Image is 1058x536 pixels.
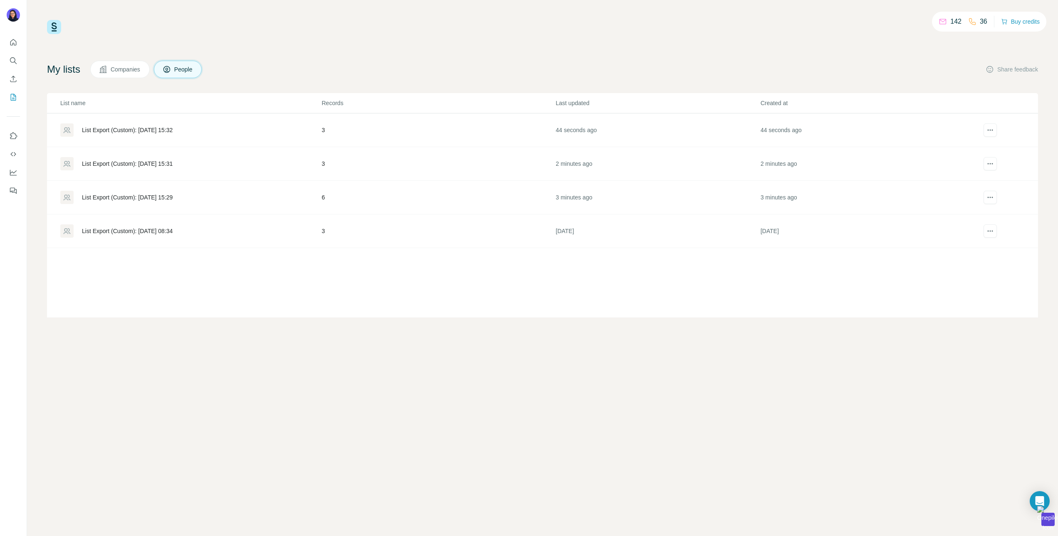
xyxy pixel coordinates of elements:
[7,53,20,68] button: Search
[174,65,193,74] span: People
[47,63,80,76] h4: My lists
[321,214,556,248] td: 3
[760,214,965,248] td: [DATE]
[761,99,964,107] p: Created at
[950,17,962,27] p: 142
[984,157,997,170] button: actions
[984,123,997,137] button: actions
[555,214,760,248] td: [DATE]
[760,147,965,181] td: 2 minutes ago
[980,17,987,27] p: 36
[984,191,997,204] button: actions
[986,65,1038,74] button: Share feedback
[7,147,20,162] button: Use Surfe API
[7,71,20,86] button: Enrich CSV
[60,99,321,107] p: List name
[555,181,760,214] td: 3 minutes ago
[7,165,20,180] button: Dashboard
[82,193,173,202] div: List Export (Custom): [DATE] 15:29
[322,99,555,107] p: Records
[556,99,759,107] p: Last updated
[555,147,760,181] td: 2 minutes ago
[321,147,556,181] td: 3
[7,128,20,143] button: Use Surfe on LinkedIn
[1030,491,1050,511] div: Open Intercom Messenger
[7,90,20,105] button: My lists
[111,65,141,74] span: Companies
[47,20,61,34] img: Surfe Logo
[82,160,173,168] div: List Export (Custom): [DATE] 15:31
[7,8,20,22] img: Avatar
[321,113,556,147] td: 3
[7,35,20,50] button: Quick start
[82,227,173,235] div: List Export (Custom): [DATE] 08:34
[321,181,556,214] td: 6
[82,126,173,134] div: List Export (Custom): [DATE] 15:32
[1001,16,1040,27] button: Buy credits
[7,183,20,198] button: Feedback
[555,113,760,147] td: 44 seconds ago
[760,181,965,214] td: 3 minutes ago
[984,224,997,238] button: actions
[760,113,965,147] td: 44 seconds ago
